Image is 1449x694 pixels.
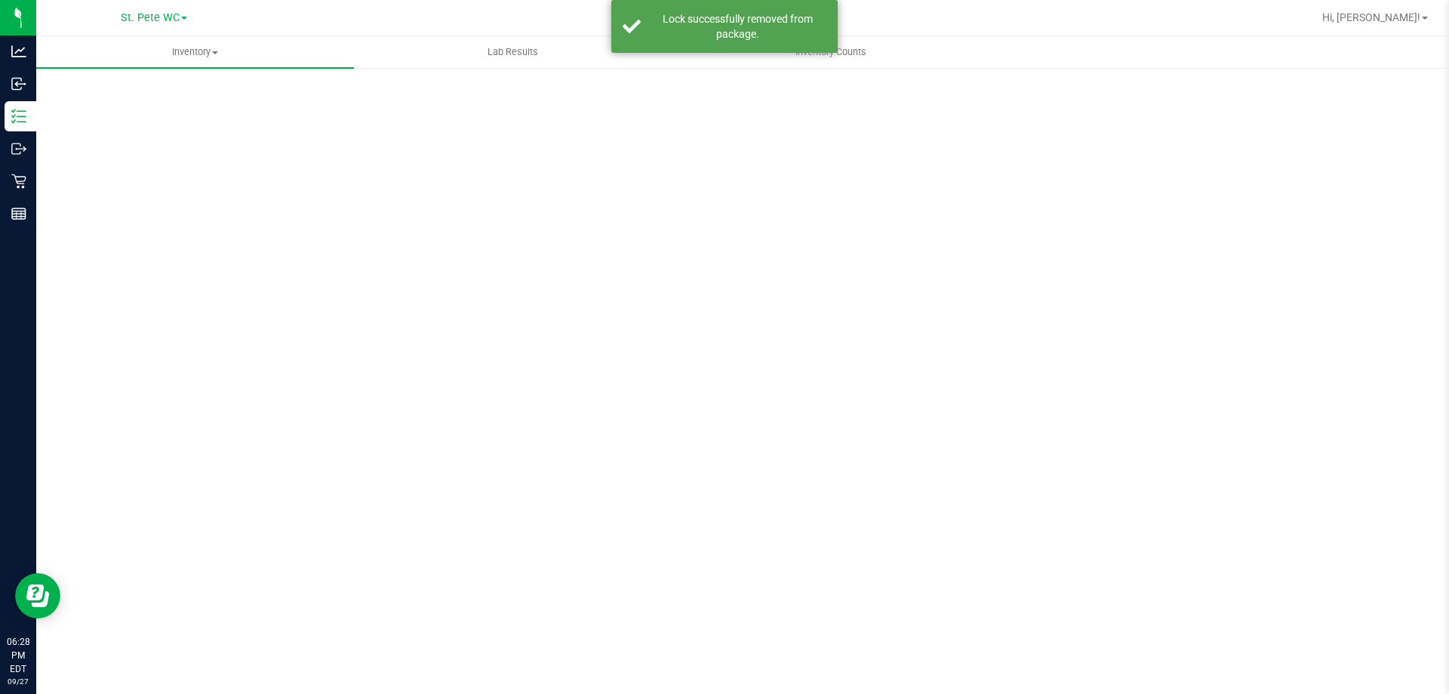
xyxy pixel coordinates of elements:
[11,76,26,91] inline-svg: Inbound
[354,36,672,68] a: Lab Results
[1322,11,1420,23] span: Hi, [PERSON_NAME]!
[467,45,558,59] span: Lab Results
[11,141,26,156] inline-svg: Outbound
[11,174,26,189] inline-svg: Retail
[36,45,354,59] span: Inventory
[649,11,826,42] div: Lock successfully removed from package.
[7,676,29,687] p: 09/27
[36,36,354,68] a: Inventory
[121,11,180,24] span: St. Pete WC
[7,635,29,676] p: 06:28 PM EDT
[15,573,60,618] iframe: Resource center
[11,109,26,124] inline-svg: Inventory
[11,44,26,59] inline-svg: Analytics
[11,206,26,221] inline-svg: Reports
